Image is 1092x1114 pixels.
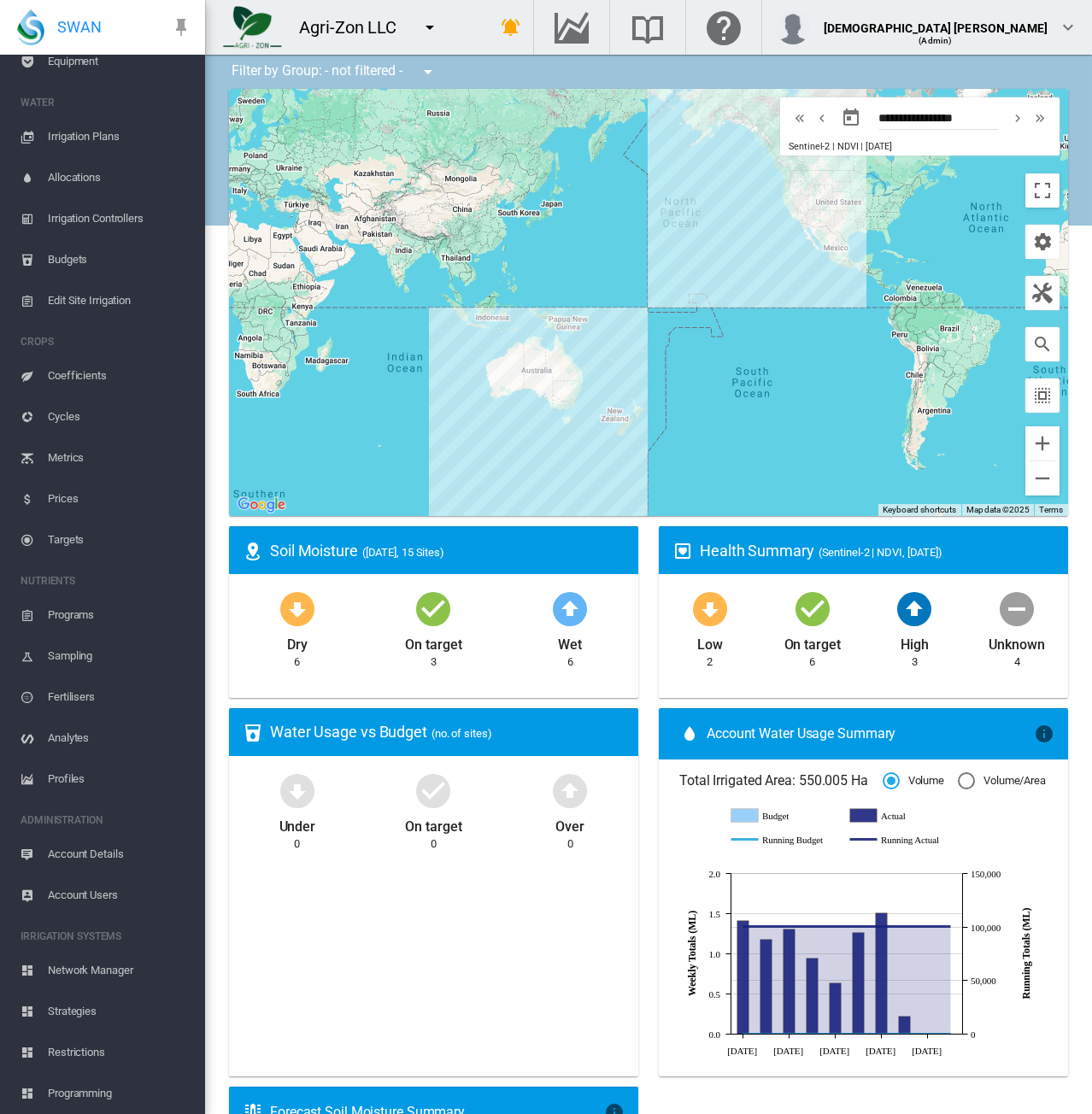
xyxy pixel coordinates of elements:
[294,836,300,852] div: 0
[171,17,191,38] md-icon: icon-pin
[17,9,44,45] img: SWAN-Landscape-Logo-Colour-drop.png
[819,546,942,559] span: (Sentinel-2 | NDVI, [DATE])
[1039,505,1063,514] a: Terms
[784,629,841,654] div: On target
[1025,225,1060,259] button: icon-cog
[1032,232,1053,252] md-icon: icon-cog
[697,629,723,654] div: Low
[679,771,883,790] span: Total Irrigated Area: 550.005 Ha
[860,141,891,152] span: | [DATE]
[1025,378,1060,413] button: icon-select-all
[233,494,290,516] img: Google
[854,1030,861,1037] circle: Running Budget Aug 17 20
[989,629,1044,654] div: Unknown
[1025,461,1060,495] button: Zoom out
[1008,108,1027,128] md-icon: icon-chevron-right
[1025,426,1060,460] button: Zoom in
[1014,654,1020,670] div: 4
[737,920,749,1034] g: Actual Jul 13 1.41
[824,13,1048,30] div: [DEMOGRAPHIC_DATA] [PERSON_NAME]
[866,1045,895,1055] tspan: [DATE]
[811,108,833,128] button: icon-chevron-left
[947,923,954,929] circle: Running Actual Sep 14 100,565.8
[277,770,318,811] md-icon: icon-arrow-down-bold-circle
[958,773,1046,789] md-radio-button: Volume/Area
[21,806,191,834] span: ADMINISTRATION
[850,832,952,847] g: Running Actual
[679,724,700,744] md-icon: icon-water
[1032,334,1053,355] md-icon: icon-magnify
[831,1030,838,1037] circle: Running Budget Aug 10 20
[878,923,884,929] circle: Running Actual Aug 24 100,565.57
[57,16,102,38] span: SWAN
[1007,108,1029,128] button: icon-chevron-right
[48,198,191,239] span: Irrigation Controllers
[709,949,721,959] tspan: 1.0
[48,396,191,437] span: Cycles
[813,108,831,128] md-icon: icon-chevron-left
[243,723,263,743] md-icon: icon-cup-water
[883,773,944,789] md-radio-button: Volume
[48,991,191,1032] span: Strategies
[912,1045,942,1055] tspan: [DATE]
[707,654,713,670] div: 2
[1032,385,1053,406] md-icon: icon-select-all
[996,588,1037,629] md-icon: icon-minus-circle
[850,808,952,824] g: Actual
[776,10,810,44] img: profile.jpg
[1020,907,1032,999] tspan: Running Totals (ML)
[792,588,833,629] md-icon: icon-checkbox-marked-circle
[709,1029,721,1040] tspan: 0.0
[549,770,590,811] md-icon: icon-arrow-up-bold-circle
[709,989,721,1000] tspan: 0.5
[1029,108,1051,128] button: icon-chevron-double-right
[627,17,668,38] md-icon: Search the knowledge base
[270,540,625,561] div: Soil Moisture
[731,808,833,824] g: Budget
[555,811,584,836] div: Over
[294,654,300,670] div: 6
[21,89,191,116] span: WATER
[739,1030,746,1037] circle: Running Budget Jul 13 20
[219,55,450,89] div: Filter by Group: - not filtered -
[270,721,625,742] div: Water Usage vs Budget
[558,629,582,654] div: Wet
[48,41,191,82] span: Equipment
[432,727,492,740] span: (no. of sites)
[48,950,191,991] span: Network Manager
[1034,724,1054,744] md-icon: icon-information
[413,10,447,44] button: icon-menu-down
[48,677,191,718] span: Fertilisers
[808,923,815,929] circle: Running Actual Aug 3 100,562.16
[971,976,996,986] tspan: 50,000
[901,923,907,929] circle: Running Actual Aug 31 100,565.8
[277,588,318,629] md-icon: icon-arrow-down-bold-circle
[48,478,191,519] span: Prices
[808,1030,815,1037] circle: Running Budget Aug 3 20
[901,629,929,654] div: High
[551,17,592,38] md-icon: Go to the Data Hub
[773,1045,803,1055] tspan: [DATE]
[1025,327,1060,361] button: icon-magnify
[411,55,445,89] button: icon-menu-down
[48,280,191,321] span: Edit Site Irrigation
[48,718,191,759] span: Analytes
[362,546,444,559] span: ([DATE], 15 Sites)
[919,36,952,45] span: (Admin)
[48,875,191,916] span: Account Users
[48,239,191,280] span: Budgets
[819,1045,849,1055] tspan: [DATE]
[789,141,858,152] span: Sentinel-2 | NDVI
[785,1030,792,1037] circle: Running Budget Jul 27 20
[762,923,769,929] circle: Running Actual Jul 20 100,559.9
[405,811,461,836] div: On target
[48,636,191,677] span: Sampling
[790,108,809,128] md-icon: icon-chevron-double-left
[690,588,731,629] md-icon: icon-arrow-down-bold-circle
[431,654,437,670] div: 3
[420,17,440,38] md-icon: icon-menu-down
[789,108,811,128] button: icon-chevron-double-left
[924,923,931,929] circle: Running Actual Sep 7 100,565.8
[971,923,1001,933] tspan: 100,000
[413,588,454,629] md-icon: icon-checkbox-marked-circle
